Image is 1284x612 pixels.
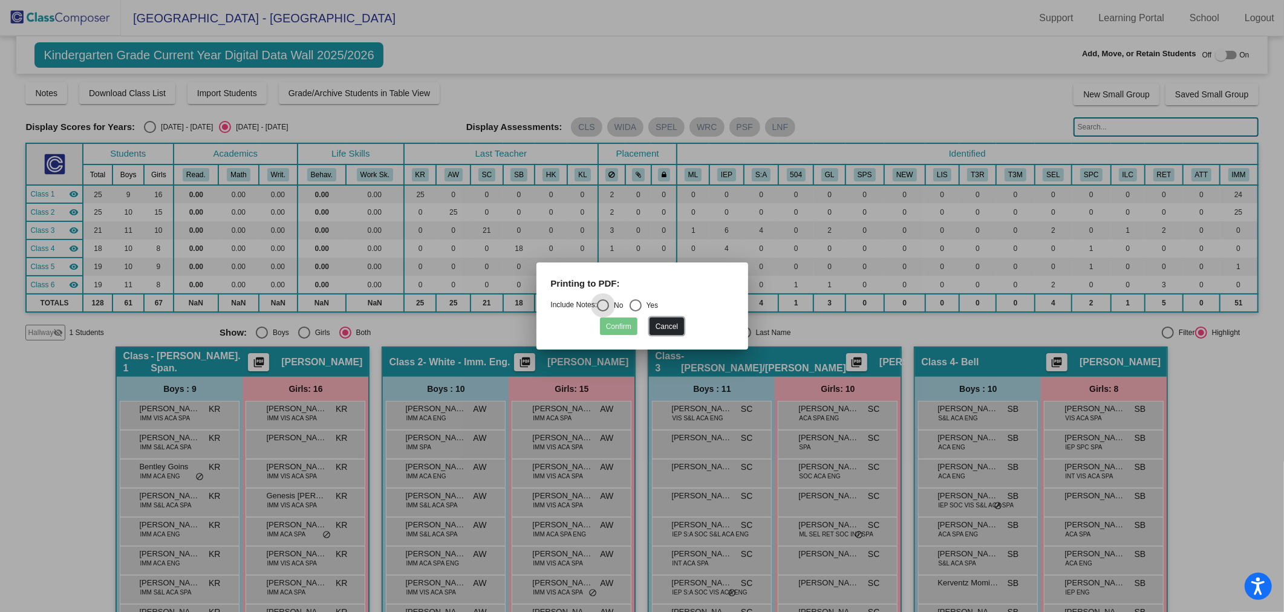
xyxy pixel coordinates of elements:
mat-radio-group: Select an option [551,301,659,309]
a: Include Notes: [551,301,598,309]
button: Cancel [650,317,684,335]
label: Printing to PDF: [551,277,620,291]
button: Confirm [600,317,637,335]
div: Yes [642,300,659,311]
div: No [609,300,623,311]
